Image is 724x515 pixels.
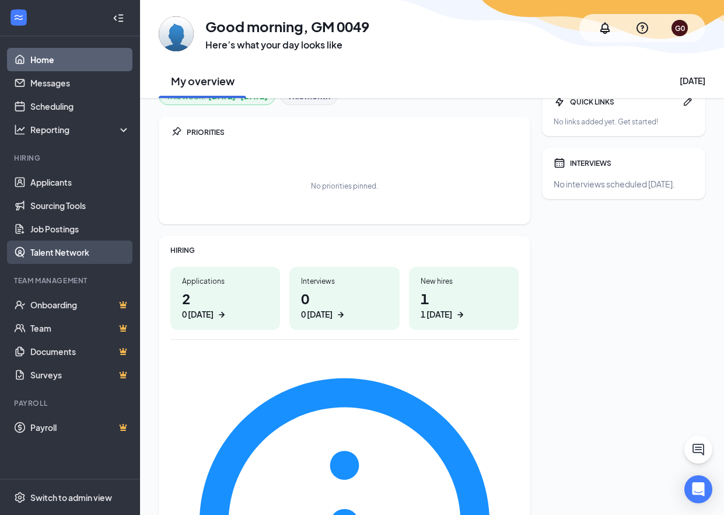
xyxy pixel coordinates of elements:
div: Team Management [14,276,128,286]
svg: Calendar [554,157,565,169]
svg: ArrowRight [216,309,228,321]
svg: ArrowRight [454,309,466,321]
a: DocumentsCrown [30,340,130,363]
div: Open Intercom Messenger [684,475,712,503]
a: TeamCrown [30,316,130,340]
svg: Collapse [113,12,124,24]
svg: Pen [682,96,694,107]
div: No interviews scheduled [DATE]. [554,178,694,190]
h3: Here’s what your day looks like [205,39,369,51]
a: New hires11 [DATE]ArrowRight [409,267,519,330]
a: SurveysCrown [30,363,130,387]
svg: Bolt [554,96,565,107]
a: Scheduling [30,95,130,118]
a: Interviews00 [DATE]ArrowRight [289,267,399,330]
div: 0 [DATE] [182,308,214,321]
div: Payroll [14,398,128,408]
div: Hiring [14,153,128,163]
div: HIRING [170,245,519,255]
svg: Settings [14,492,26,503]
div: INTERVIEWS [570,158,694,168]
img: GM 0049 [159,16,194,51]
svg: Pin [170,126,182,138]
a: PayrollCrown [30,416,130,439]
svg: ChatActive [691,443,705,457]
svg: Notifications [598,21,612,35]
div: Interviews [301,276,387,286]
a: Job Postings [30,217,130,241]
svg: WorkstreamLogo [13,12,25,23]
div: No links added yet. Get started! [554,117,694,127]
div: No priorities pinned. [311,181,378,191]
div: Switch to admin view [30,492,112,503]
div: [DATE] [680,75,705,86]
a: Home [30,48,130,71]
button: ChatActive [684,436,712,464]
a: Sourcing Tools [30,194,130,217]
svg: ArrowRight [335,309,347,321]
svg: Analysis [14,124,26,135]
a: Applications20 [DATE]ArrowRight [170,267,280,330]
div: QUICK LINKS [570,97,677,107]
a: Applicants [30,170,130,194]
div: Reporting [30,124,131,135]
div: 0 [DATE] [301,308,333,321]
h1: 1 [421,288,507,321]
h2: My overview [171,74,235,88]
div: 1 [DATE] [421,308,452,321]
h1: 2 [182,288,268,321]
a: OnboardingCrown [30,293,130,316]
a: Talent Network [30,241,130,264]
a: Messages [30,71,130,95]
h1: Good morning, GM 0049 [205,16,369,36]
div: PRIORITIES [187,127,519,137]
div: Applications [182,276,268,286]
svg: QuestionInfo [635,21,649,35]
div: New hires [421,276,507,286]
h1: 0 [301,288,387,321]
div: G0 [675,23,685,33]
